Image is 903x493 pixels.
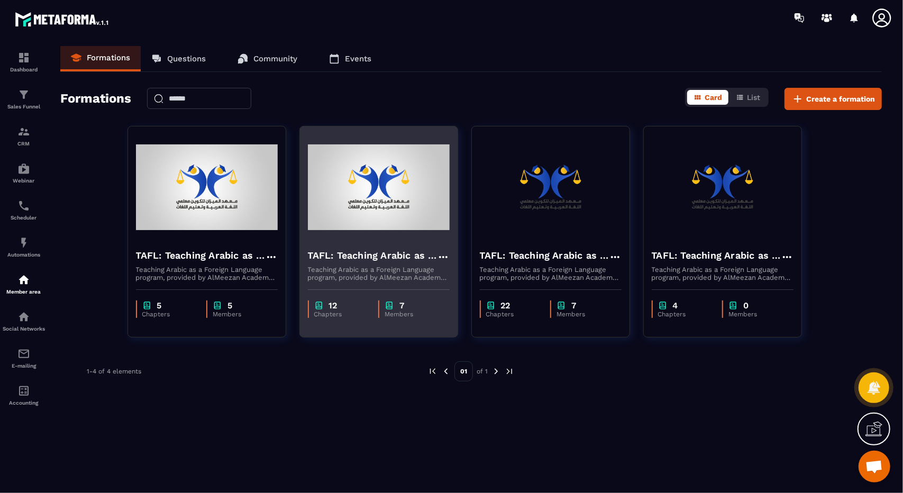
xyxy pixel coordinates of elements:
p: Members [213,311,267,318]
button: Card [687,90,728,105]
span: List [747,93,760,102]
p: Members [385,311,439,318]
p: Questions [167,54,206,63]
img: chapter [557,300,566,311]
p: Chapters [142,311,196,318]
img: chapter [213,300,222,311]
p: Scheduler [3,215,45,221]
a: formationformationDashboard [3,43,45,80]
p: Chapters [658,311,712,318]
img: automations [17,273,30,286]
img: chapter [314,300,324,311]
img: automations [17,162,30,175]
img: chapter [658,300,668,311]
img: scheduler [17,199,30,212]
p: 0 [743,300,749,311]
p: Webinar [3,178,45,184]
p: E-mailing [3,363,45,369]
img: formation [17,51,30,64]
a: formation-backgroundTAFL: Teaching Arabic as a Foreign Language program - JuneTeaching Arabic as ... [299,126,471,351]
img: next [491,367,501,376]
a: emailemailE-mailing [3,340,45,377]
a: Questions [141,46,216,71]
p: 5 [157,300,162,311]
img: logo [15,10,110,29]
p: 12 [329,300,338,311]
h4: TAFL: Teaching Arabic as a Foreign Language program - June [308,248,437,263]
p: Events [345,54,371,63]
a: accountantaccountantAccounting [3,377,45,414]
p: Teaching Arabic as a Foreign Language program, provided by AlMeezan Academy in the [GEOGRAPHIC_DATA] [652,266,793,281]
a: schedulerschedulerScheduler [3,191,45,229]
img: chapter [142,300,152,311]
img: formation [17,125,30,138]
img: accountant [17,385,30,397]
span: Create a formation [806,94,875,104]
a: formation-backgroundTAFL: Teaching Arabic as a Foreign Language programTeaching Arabic as a Forei... [471,126,643,351]
p: Chapters [486,311,540,318]
p: Sales Funnel [3,104,45,109]
h4: TAFL: Teaching Arabic as a Foreign Language program - july [136,248,265,263]
p: Chapters [314,311,368,318]
a: social-networksocial-networkSocial Networks [3,303,45,340]
p: Teaching Arabic as a Foreign Language program, provided by AlMeezan Academy in the [GEOGRAPHIC_DATA] [308,266,450,281]
a: Events [318,46,382,71]
img: chapter [385,300,394,311]
h4: TAFL: Teaching Arabic as a Foreign Language program - august [652,248,781,263]
p: 4 [673,300,678,311]
img: formation [17,88,30,101]
p: Dashboard [3,67,45,72]
img: chapter [486,300,496,311]
p: Automations [3,252,45,258]
p: 22 [501,300,510,311]
img: social-network [17,311,30,323]
img: formation-background [136,134,278,240]
p: Formations [87,53,130,62]
p: Member area [3,289,45,295]
a: automationsautomationsAutomations [3,229,45,266]
p: Accounting [3,400,45,406]
p: Teaching Arabic as a Foreign Language program, provided by AlMeezan Academy in the [GEOGRAPHIC_DATA] [136,266,278,281]
img: formation-background [652,134,793,240]
img: next [505,367,514,376]
p: Teaching Arabic as a Foreign Language program, provided by AlMeezan Academy in the [GEOGRAPHIC_DATA] [480,266,622,281]
a: formationformationCRM [3,117,45,154]
img: formation-background [480,134,622,240]
a: formation-backgroundTAFL: Teaching Arabic as a Foreign Language program - julyTeaching Arabic as ... [127,126,299,351]
a: formation-backgroundTAFL: Teaching Arabic as a Foreign Language program - augustTeaching Arabic a... [643,126,815,351]
img: email [17,348,30,360]
button: Create a formation [785,88,882,110]
a: automationsautomationsMember area [3,266,45,303]
p: 1-4 of 4 elements [87,368,141,375]
a: Formations [60,46,141,71]
a: formationformationSales Funnel [3,80,45,117]
img: prev [428,367,437,376]
a: Community [227,46,308,71]
h4: TAFL: Teaching Arabic as a Foreign Language program [480,248,609,263]
button: List [729,90,767,105]
p: Members [728,311,783,318]
p: CRM [3,141,45,147]
a: automationsautomationsWebinar [3,154,45,191]
p: 01 [454,361,473,381]
p: of 1 [477,367,488,376]
h2: Formations [60,88,131,110]
p: Social Networks [3,326,45,332]
p: Community [253,54,297,63]
img: formation-background [308,134,450,240]
span: Card [705,93,722,102]
p: 7 [399,300,404,311]
a: Ouvrir le chat [859,451,890,482]
p: 7 [571,300,576,311]
img: chapter [728,300,738,311]
p: Members [557,311,611,318]
img: automations [17,236,30,249]
p: 5 [227,300,232,311]
img: prev [441,367,451,376]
